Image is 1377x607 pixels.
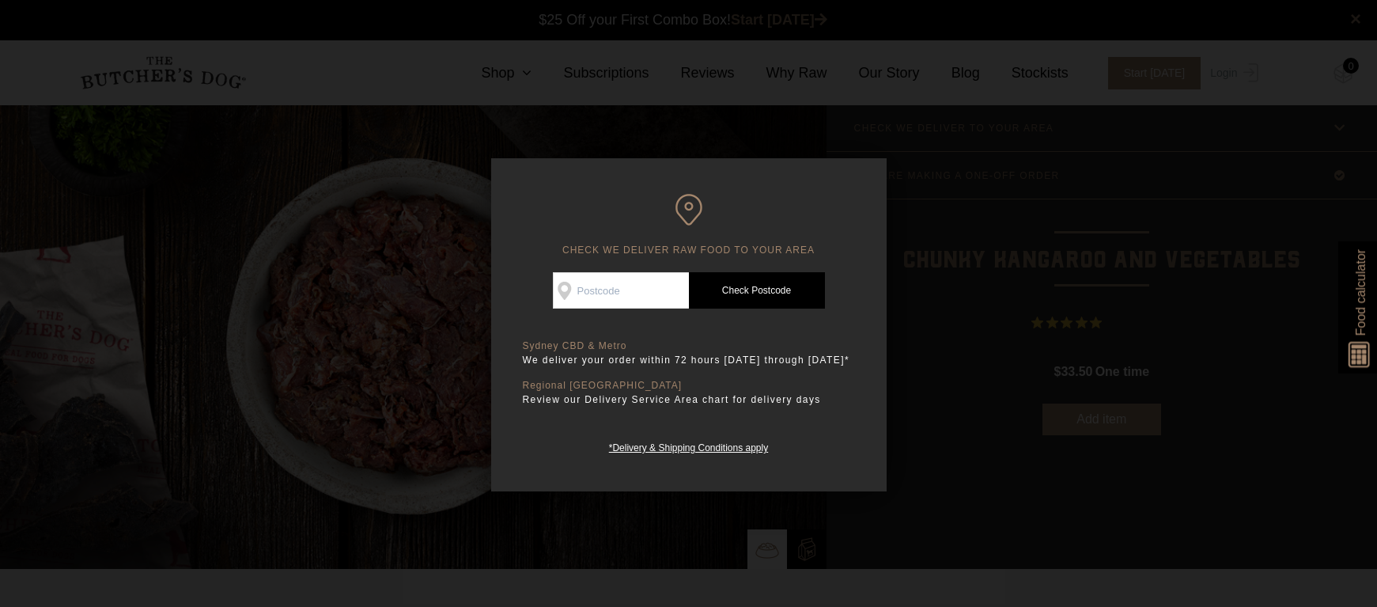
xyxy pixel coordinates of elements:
[523,392,855,408] p: Review our Delivery Service Area chart for delivery days
[523,380,855,392] p: Regional [GEOGRAPHIC_DATA]
[523,340,855,352] p: Sydney CBD & Metro
[523,194,855,256] h6: CHECK WE DELIVER RAW FOOD TO YOUR AREA
[689,272,825,309] a: Check Postcode
[1351,249,1370,336] span: Food calculator
[609,438,768,453] a: *Delivery & Shipping Conditions apply
[553,272,689,309] input: Postcode
[523,352,855,368] p: We deliver your order within 72 hours [DATE] through [DATE]*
